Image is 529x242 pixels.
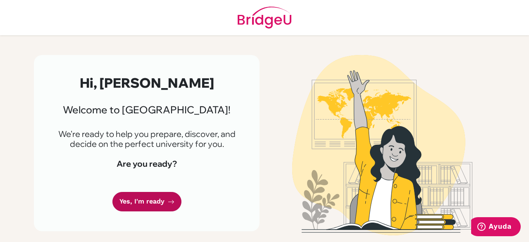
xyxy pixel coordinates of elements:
[112,192,181,211] a: Yes, I'm ready
[471,217,521,238] iframe: Abre un widget desde donde se puede obtener más información
[54,129,240,149] p: We're ready to help you prepare, discover, and decide on the perfect university for you.
[54,159,240,169] h4: Are you ready?
[54,75,240,91] h2: Hi, [PERSON_NAME]
[54,104,240,116] h3: Welcome to [GEOGRAPHIC_DATA]!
